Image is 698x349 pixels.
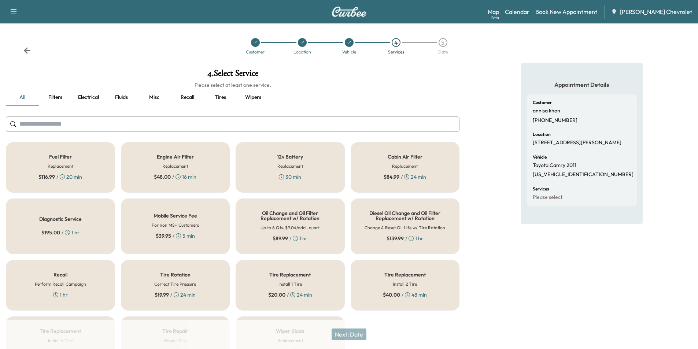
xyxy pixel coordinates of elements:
[268,291,285,298] span: $ 20.00
[35,281,86,287] h6: Perform Recall Campaign
[157,154,194,159] h5: Engine Air Filter
[48,163,73,170] h6: Replacement
[383,291,400,298] span: $ 40.00
[53,272,67,277] h5: Recall
[533,132,551,137] h6: Location
[53,291,68,298] div: 1 hr
[23,47,31,54] div: Back
[620,7,692,16] span: [PERSON_NAME] Chevrolet
[273,235,307,242] div: / 1 hr
[273,235,288,242] span: $ 89.99
[6,89,459,106] div: basic tabs example
[332,7,367,17] img: Curbee Logo
[162,163,188,170] h6: Replacement
[392,38,400,47] div: 4
[105,89,138,106] button: Fluids
[533,155,547,159] h6: Vehicle
[384,173,426,181] div: / 24 min
[39,216,82,222] h5: Diagnostic Service
[488,7,499,16] a: MapBeta
[261,224,320,231] h6: Up to 6 Qts. $9.04/addl. quart
[72,89,105,106] button: Electrical
[533,171,634,178] p: [US_VEHICLE_IDENTIFICATION_NUMBER]
[6,69,459,81] h1: 4 . Select Service
[533,117,577,124] p: [PHONE_NUMBER]
[388,50,404,54] div: Services
[533,194,562,201] p: Please select
[533,187,549,191] h6: Services
[279,173,301,181] div: 30 min
[533,162,576,169] p: Toyota Camry 2011
[156,232,171,240] span: $ 39.95
[393,281,417,287] h6: Install 2 Tire
[535,7,597,16] a: Book New Appointment
[155,291,169,298] span: $ 19.99
[363,211,448,221] h5: Diesel Oil Change and Oil Filter Replacement w/ Rotation
[156,232,195,240] div: / 5 min
[384,272,426,277] h5: Tire Replacement
[491,15,499,21] div: Beta
[342,50,356,54] div: Vehicle
[505,7,529,16] a: Calendar
[533,108,560,114] p: annisa khan
[138,89,171,106] button: Misc
[277,154,303,159] h5: 12v Battery
[383,291,427,298] div: / 48 min
[160,272,191,277] h5: Tire Rotation
[6,81,459,89] h6: Please select at least one service.
[387,235,423,242] div: / 1 hr
[6,89,39,106] button: all
[154,213,197,218] h5: Mobile Service Fee
[277,163,303,170] h6: Replacement
[365,224,445,231] h6: Change & Reset Oil Life w/ Tire Rotation
[438,50,448,54] div: Date
[41,229,80,236] div: / 1 hr
[49,154,72,159] h5: Fuel Filter
[154,281,196,287] h6: Correct Tire Pressure
[268,291,312,298] div: / 24 min
[533,100,552,105] h6: Customer
[204,89,237,106] button: Tires
[527,81,637,89] h5: Appointment Details
[533,140,621,146] p: [STREET_ADDRESS][PERSON_NAME]
[278,281,302,287] h6: Install 1 Tire
[38,173,55,181] span: $ 116.99
[246,50,265,54] div: Customer
[387,235,404,242] span: $ 139.99
[388,154,422,159] h5: Cabin Air Filter
[248,211,333,221] h5: Oil Change and Oil Filter Replacement w/ Rotation
[392,163,418,170] h6: Replacement
[269,272,311,277] h5: Tire Replacement
[237,89,270,106] button: Wipers
[439,38,447,47] div: 5
[38,173,82,181] div: / 20 min
[384,173,399,181] span: $ 84.99
[155,291,196,298] div: / 24 min
[293,50,311,54] div: Location
[154,173,196,181] div: / 16 min
[154,173,171,181] span: $ 48.00
[152,222,199,229] h6: For non MS+ Customers
[171,89,204,106] button: Recall
[41,229,60,236] span: $ 195.00
[39,89,72,106] button: Filters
